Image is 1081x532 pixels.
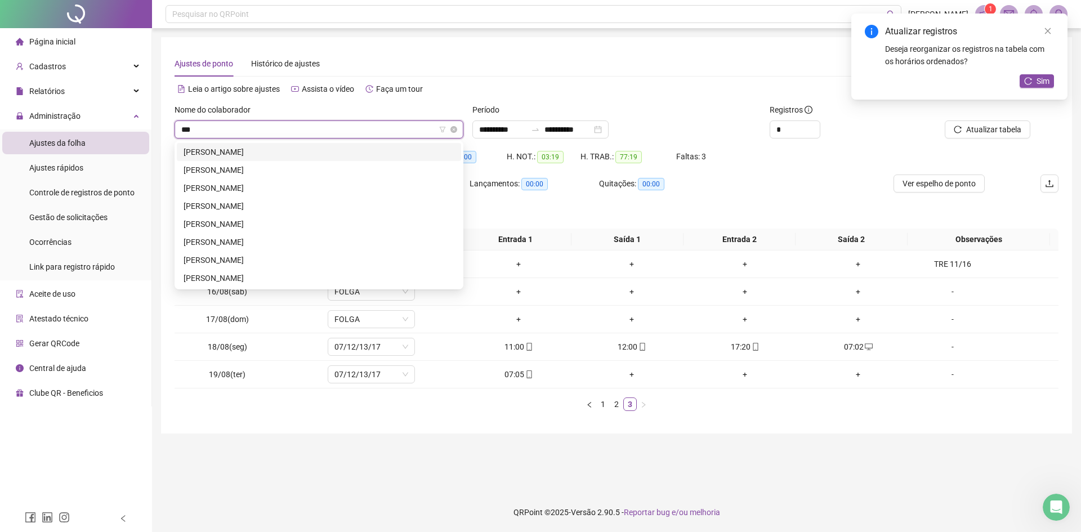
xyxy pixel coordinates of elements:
[16,389,24,397] span: gift
[177,161,461,179] div: ELIANE FERREIRA PEREIRA
[865,25,878,38] span: info-circle
[989,5,993,13] span: 1
[177,215,461,233] div: JANAI BARRETO DE OLIVEIRA FERREIRA
[16,112,24,120] span: lock
[945,120,1030,138] button: Atualizar tabela
[919,313,986,325] div: -
[177,197,461,215] div: FERNANDO DE ASSIS DA SILVA RANGEL
[29,37,75,46] span: Página inicial
[302,84,354,93] span: Assista o vídeo
[580,341,684,353] div: 12:00
[693,313,797,325] div: +
[184,164,454,176] div: [PERSON_NAME]
[583,397,596,411] li: Página anterior
[676,152,706,161] span: Faltas: 3
[29,238,72,247] span: Ocorrências
[954,126,962,133] span: reload
[770,104,812,116] span: Registros
[624,508,720,517] span: Reportar bug e/ou melhoria
[580,258,684,270] div: +
[402,288,409,295] span: down
[16,62,24,70] span: user-add
[586,401,593,408] span: left
[29,87,65,96] span: Relatórios
[806,368,910,381] div: +
[806,313,910,325] div: +
[184,254,454,266] div: [PERSON_NAME]
[805,106,812,114] span: info-circle
[524,343,533,351] span: mobile
[184,236,454,248] div: [PERSON_NAME]
[864,343,873,351] span: desktop
[177,233,461,251] div: JEFFERSON BATISTA DOS SANTOS
[1044,27,1052,35] span: close
[29,213,108,222] span: Gestão de solicitações
[583,397,596,411] button: left
[624,398,636,410] a: 3
[29,339,79,348] span: Gerar QRCode
[894,175,985,193] button: Ver espelho de ponto
[208,342,247,351] span: 18/08(seg)
[467,258,571,270] div: +
[580,368,684,381] div: +
[908,8,968,20] span: [PERSON_NAME]
[472,104,507,116] label: Período
[903,177,976,190] span: Ver espelho de ponto
[1042,25,1054,37] a: Close
[59,512,70,523] span: instagram
[1029,9,1039,19] span: bell
[537,151,564,163] span: 03:19
[887,10,895,19] span: search
[459,229,571,251] th: Entrada 1
[184,218,454,230] div: [PERSON_NAME]
[610,398,623,410] a: 2
[16,315,24,323] span: solution
[467,341,571,353] div: 11:00
[1050,6,1067,23] img: 27097
[885,25,1054,38] div: Atualizar registros
[637,343,646,351] span: mobile
[29,289,75,298] span: Aceite de uso
[638,178,664,190] span: 00:00
[29,138,86,147] span: Ajustes da folha
[571,229,684,251] th: Saída 1
[693,285,797,298] div: +
[908,229,1050,251] th: Observações
[29,364,86,373] span: Central de ajuda
[467,285,571,298] div: +
[29,314,88,323] span: Atestado técnico
[209,370,245,379] span: 19/08(ter)
[531,125,540,134] span: swap-right
[806,341,910,353] div: 07:02
[16,339,24,347] span: qrcode
[376,84,423,93] span: Faça um tour
[29,262,115,271] span: Link para registro rápido
[334,366,408,383] span: 07/12/13/17
[615,151,642,163] span: 77:19
[175,104,258,116] label: Nome do colaborador
[979,9,989,19] span: notification
[184,146,454,158] div: [PERSON_NAME]
[16,290,24,298] span: audit
[291,85,299,93] span: youtube
[402,371,409,378] span: down
[637,397,650,411] li: Próxima página
[531,125,540,134] span: to
[450,126,457,133] span: close-circle
[251,57,320,70] div: Histórico de ajustes
[524,370,533,378] span: mobile
[580,313,684,325] div: +
[580,150,676,163] div: H. TRAB.:
[1004,9,1014,19] span: mail
[507,150,580,163] div: H. NOT.:
[334,311,408,328] span: FOLGA
[42,512,53,523] span: linkedin
[919,368,986,381] div: -
[912,233,1046,245] span: Observações
[334,338,408,355] span: 07/12/13/17
[29,163,83,172] span: Ajustes rápidos
[177,85,185,93] span: file-text
[184,272,454,284] div: [PERSON_NAME]
[334,283,408,300] span: FOLGA
[402,343,409,350] span: down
